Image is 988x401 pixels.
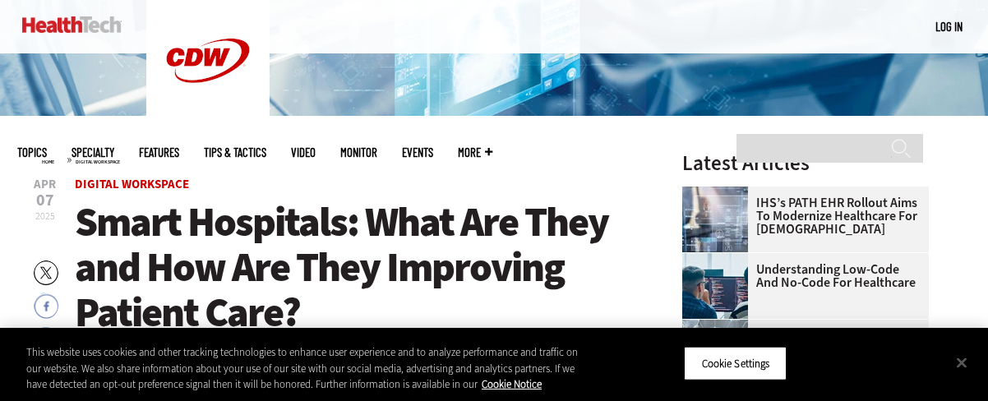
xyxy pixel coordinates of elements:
a: CDW [146,108,270,126]
span: Smart Hospitals: What Are They and How Are They Improving Patient Care? [75,195,608,339]
img: Home [22,16,122,33]
a: More information about your privacy [482,377,542,391]
a: Features [139,146,179,159]
a: Video [291,146,316,159]
a: Understanding Low-Code and No-Code for Healthcare [682,263,919,289]
img: Healthcare networking [682,320,748,385]
a: Tips & Tactics [204,146,266,159]
span: 2025 [35,210,55,223]
img: Coworkers coding [682,253,748,319]
a: Coworkers coding [682,253,756,266]
span: Specialty [72,146,114,159]
a: Digital Workspace [75,176,189,192]
div: This website uses cookies and other tracking technologies to enhance user experience and to analy... [26,344,593,393]
a: Events [402,146,433,159]
h3: Latest Articles [682,153,929,173]
span: More [458,146,492,159]
img: Electronic health records [682,187,748,252]
a: Log in [935,19,963,34]
button: Close [944,344,980,380]
span: 07 [34,192,56,209]
a: Healthcare networking [682,320,756,333]
a: MonITor [340,146,377,159]
span: Topics [17,146,47,159]
a: Electronic health records [682,187,756,200]
span: Apr [34,178,56,191]
div: User menu [935,18,963,35]
a: IHS’s PATH EHR Rollout Aims to Modernize Healthcare for [DEMOGRAPHIC_DATA] [682,196,919,236]
button: Cookie Settings [684,346,787,380]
